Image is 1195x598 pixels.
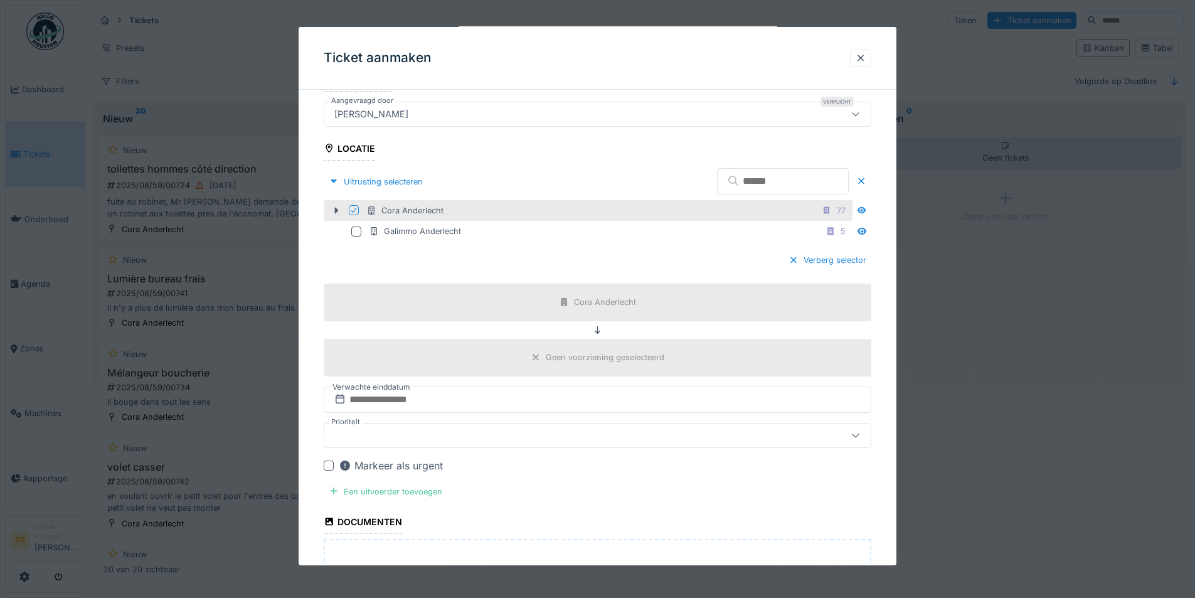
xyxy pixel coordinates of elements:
[783,252,871,269] div: Verberg selector
[324,139,375,160] div: Locatie
[329,416,363,427] label: Prioriteit
[324,173,428,190] div: Uitrusting selecteren
[369,225,461,237] div: Galimmo Anderlecht
[324,50,432,66] h3: Ticket aanmaken
[546,351,664,363] div: Geen voorziening geselecteerd
[837,205,846,216] div: 77
[366,205,443,216] div: Cora Anderlecht
[841,225,846,237] div: 5
[324,483,447,499] div: Een uitvoerder toevoegen
[339,457,443,473] div: Markeer als urgent
[574,296,636,308] div: Cora Anderlecht
[324,513,402,534] div: Documenten
[329,107,413,120] div: [PERSON_NAME]
[821,96,854,106] div: Verplicht
[331,380,412,393] label: Verwachte einddatum
[329,95,396,105] label: Aangevraagd door
[324,70,393,91] div: Gebruikers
